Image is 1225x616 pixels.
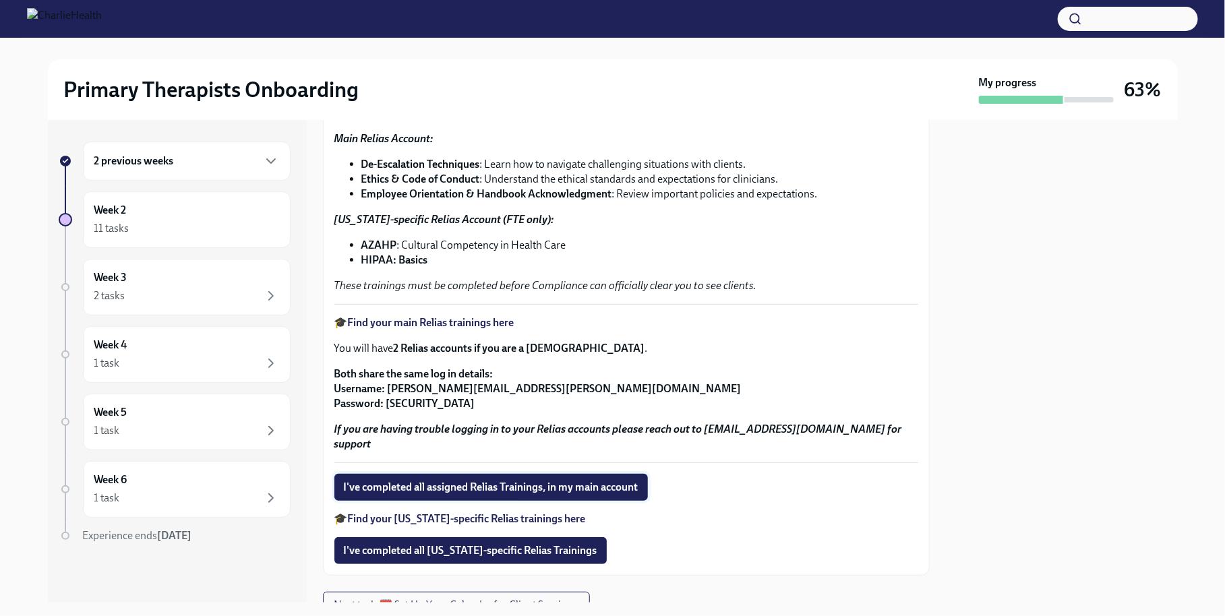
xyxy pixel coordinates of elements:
[334,213,554,226] strong: [US_STATE]-specific Relias Account (FTE only):
[94,472,127,487] h6: Week 6
[83,529,192,542] span: Experience ends
[94,270,127,285] h6: Week 3
[361,187,612,200] strong: Employee Orientation & Handbook Acknowledgment
[361,173,480,185] strong: Ethics & Code of Conduct
[94,221,129,236] div: 11 tasks
[344,481,638,494] span: I've completed all assigned Relias Trainings, in my main account
[334,132,434,145] strong: Main Relias Account:
[94,154,174,168] h6: 2 previous weeks
[59,394,291,450] a: Week 51 task
[334,315,918,330] p: 🎓
[334,367,742,410] strong: Both share the same log in details: Username: [PERSON_NAME][EMAIL_ADDRESS][PERSON_NAME][DOMAIN_NA...
[334,474,648,501] button: I've completed all assigned Relias Trainings, in my main account
[334,423,902,450] strong: If you are having trouble logging in to your Relias accounts please reach out to [EMAIL_ADDRESS][...
[94,491,120,505] div: 1 task
[361,158,480,171] strong: De-Escalation Techniques
[94,405,127,420] h6: Week 5
[83,142,291,181] div: 2 previous weeks
[348,512,586,525] a: Find your [US_STATE]-specific Relias trainings here
[334,512,918,526] p: 🎓
[94,338,127,352] h6: Week 4
[361,253,428,266] strong: HIPAA: Basics
[59,326,291,383] a: Week 41 task
[27,8,102,30] img: CharlieHealth
[979,75,1037,90] strong: My progress
[1125,78,1162,102] h3: 63%
[361,238,918,253] li: : Cultural Competency in Health Care
[334,341,918,356] p: You will have .
[334,598,578,612] span: Next task : 🗓️ Set Up Your Calendar for Client Sessions
[59,461,291,518] a: Week 61 task
[94,288,125,303] div: 2 tasks
[59,191,291,248] a: Week 211 tasks
[344,544,597,557] span: I've completed all [US_STATE]-specific Relias Trainings
[94,203,127,218] h6: Week 2
[64,76,359,103] h2: Primary Therapists Onboarding
[361,172,918,187] li: : Understand the ethical standards and expectations for clinicians.
[334,537,607,564] button: I've completed all [US_STATE]-specific Relias Trainings
[361,239,397,251] strong: AZAHP
[59,259,291,315] a: Week 32 tasks
[334,279,757,292] em: These trainings must be completed before Compliance can officially clear you to see clients.
[361,187,918,202] li: : Review important policies and expectations.
[94,423,120,438] div: 1 task
[158,529,192,542] strong: [DATE]
[94,356,120,371] div: 1 task
[348,316,514,329] a: Find your main Relias trainings here
[361,157,918,172] li: : Learn how to navigate challenging situations with clients.
[394,342,645,355] strong: 2 Relias accounts if you are a [DEMOGRAPHIC_DATA]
